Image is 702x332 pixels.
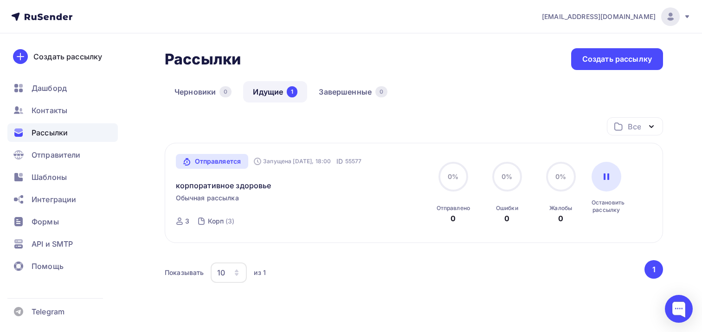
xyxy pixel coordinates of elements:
[32,216,59,227] span: Формы
[644,260,663,279] button: Go to page 1
[582,54,652,64] div: Создать рассылку
[32,172,67,183] span: Шаблоны
[336,157,343,166] span: ID
[7,79,118,97] a: Дашборд
[243,81,307,102] a: Идущие1
[208,217,224,226] div: Корп
[32,127,68,138] span: Рассылки
[437,204,470,212] div: Отправлено
[7,101,118,120] a: Контакты
[542,7,691,26] a: [EMAIL_ADDRESS][DOMAIN_NAME]
[549,204,572,212] div: Жалобы
[502,172,512,180] span: 0%
[375,86,387,97] div: 0
[309,81,397,102] a: Завершенные0
[32,105,67,116] span: Контакты
[496,204,518,212] div: Ошибки
[7,146,118,164] a: Отправители
[643,260,663,279] ul: Pagination
[217,267,225,278] div: 10
[207,214,236,229] a: Корп (3)
[210,262,247,283] button: 10
[32,149,81,160] span: Отправители
[32,261,64,272] span: Помощь
[32,83,67,94] span: Дашборд
[176,193,239,203] span: Обычная рассылка
[176,180,271,191] a: корпоративное здоровье
[7,212,118,231] a: Формы
[165,268,204,277] div: Показывать
[451,213,456,224] div: 0
[592,199,621,214] div: Остановить рассылку
[32,306,64,317] span: Telegram
[7,123,118,142] a: Рассылки
[225,217,234,226] div: (3)
[32,194,76,205] span: Интеграции
[165,50,241,69] h2: Рассылки
[448,172,458,180] span: 0%
[219,86,232,97] div: 0
[345,157,362,166] span: 55577
[555,172,566,180] span: 0%
[185,217,189,226] div: 3
[33,51,102,62] div: Создать рассылку
[176,154,249,169] a: Отправляется
[254,268,266,277] div: из 1
[558,213,563,224] div: 0
[254,158,331,165] div: Запущена [DATE], 18:00
[504,213,509,224] div: 0
[165,81,241,102] a: Черновики0
[287,86,297,97] div: 1
[607,117,663,135] button: Все
[32,238,73,249] span: API и SMTP
[542,12,656,21] span: [EMAIL_ADDRESS][DOMAIN_NAME]
[7,168,118,186] a: Шаблоны
[628,121,641,132] div: Все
